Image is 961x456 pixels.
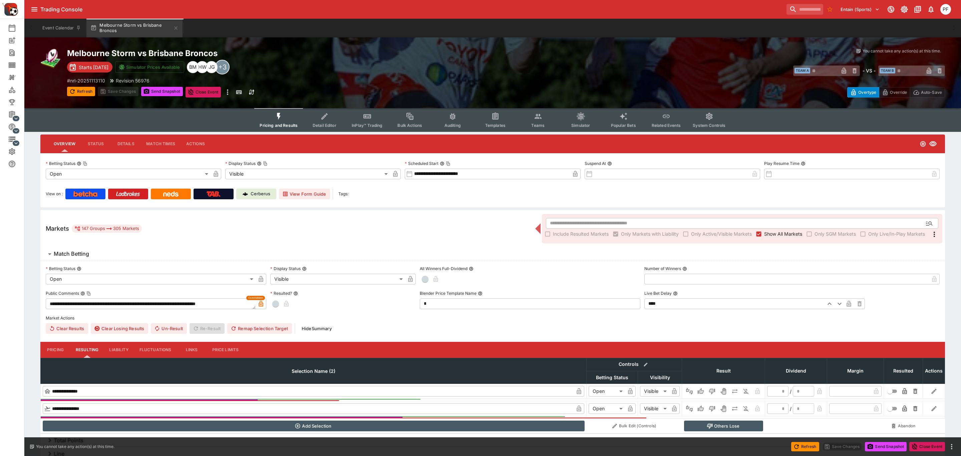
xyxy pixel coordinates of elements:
[352,123,382,128] span: InPlay™ Trading
[54,250,89,257] h6: Match Betting
[885,3,897,15] button: Connected to PK
[938,2,953,17] button: Peter Fairgrieve
[70,342,104,358] button: Resulting
[420,266,467,271] p: All Winners Full-Dividend
[115,61,184,73] button: Simulator Prices Available
[589,374,636,382] span: Betting Status
[923,358,945,384] th: Actions
[8,98,27,106] div: Tournaments
[46,161,75,166] p: Betting Status
[691,230,752,237] span: Only Active/Visible Markets
[469,266,473,271] button: All Winners Full-Dividend
[405,161,438,166] p: Scheduled Start
[644,266,681,271] p: Number of Winners
[682,358,765,384] th: Result
[589,386,625,397] div: Open
[444,123,461,128] span: Auditing
[8,148,27,156] div: System Settings
[478,291,483,296] button: Blender Price Template Name
[46,266,75,271] p: Betting Status
[865,442,907,451] button: Send Snapshot
[74,225,139,233] div: 147 Groups 305 Markets
[111,136,141,152] button: Details
[54,437,83,444] h6: Total Points
[8,123,27,131] div: Sports Pricing
[531,123,545,128] span: Teams
[825,4,835,15] button: No Bookmarks
[930,230,938,238] svg: More
[420,290,476,296] p: Blender Price Template Name
[673,291,678,296] button: Live Bet Delay
[940,4,951,15] div: Peter Fairgrieve
[38,19,85,37] button: Event Calendar
[553,230,609,237] span: Include Resulted Markets
[46,313,940,323] label: Market Actions
[880,68,895,73] span: Team B
[718,386,729,397] button: Void
[589,403,625,414] div: Open
[73,191,97,197] img: Betcha
[225,161,256,166] p: Display Status
[248,296,263,300] span: Overridden
[910,87,945,97] button: Auto-Save
[397,123,422,128] span: Bulk Actions
[764,161,799,166] p: Play Resume Time
[8,110,27,119] div: Management
[585,161,606,166] p: Suspend At
[77,161,81,166] button: Betting StatusCopy To Clipboard
[707,386,717,397] button: Lose
[898,3,910,15] button: Toggle light/dark mode
[827,358,884,384] th: Margin
[847,87,945,97] div: Start From
[79,64,108,71] p: Starts [DATE]
[909,442,945,451] button: Close Event
[837,4,884,15] button: Select Tenant
[225,169,390,179] div: Visible
[794,68,810,73] span: Team A
[8,73,27,81] div: Nexus Entities
[485,123,506,128] span: Templates
[8,61,27,69] div: Template Search
[40,342,70,358] button: Pricing
[46,274,256,284] div: Open
[251,191,270,197] p: Cerberus
[181,136,211,152] button: Actions
[948,443,956,451] button: more
[8,24,27,32] div: Event Calendar
[764,230,802,237] span: Show All Markets
[791,442,819,451] button: Refresh
[338,189,348,199] label: Tags:
[263,161,268,166] button: Copy To Clipboard
[8,36,27,44] div: New Event
[116,77,149,84] p: Revision 56976
[298,323,336,334] button: HideSummary
[589,421,680,431] button: Bulk Edit (Controls)
[801,161,806,166] button: Play Resume Time
[684,386,695,397] button: Not Set
[682,266,687,271] button: Number of Winners
[786,4,823,15] input: search
[707,403,717,414] button: Lose
[86,291,91,296] button: Copy To Clipboard
[8,86,27,94] div: Categories
[227,323,292,334] button: Remap Selection Target
[260,123,298,128] span: Pricing and Results
[640,386,669,397] div: Visible
[270,274,405,284] div: Visible
[729,386,740,397] button: Push
[693,123,725,128] span: System Controls
[571,123,590,128] span: Simulator
[293,291,298,296] button: Resulted?
[36,444,114,450] p: You cannot take any action(s) at this time.
[67,87,95,96] button: Refresh
[186,87,221,97] button: Close Event
[40,48,62,69] img: rugby_league.png
[215,60,230,74] div: +3
[790,405,791,412] div: /
[91,323,148,334] button: Clear Losing Results
[2,1,18,17] img: PriceKinetics Logo
[151,323,187,334] button: Un-Result
[116,191,140,197] img: Ladbrokes
[695,403,706,414] button: Win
